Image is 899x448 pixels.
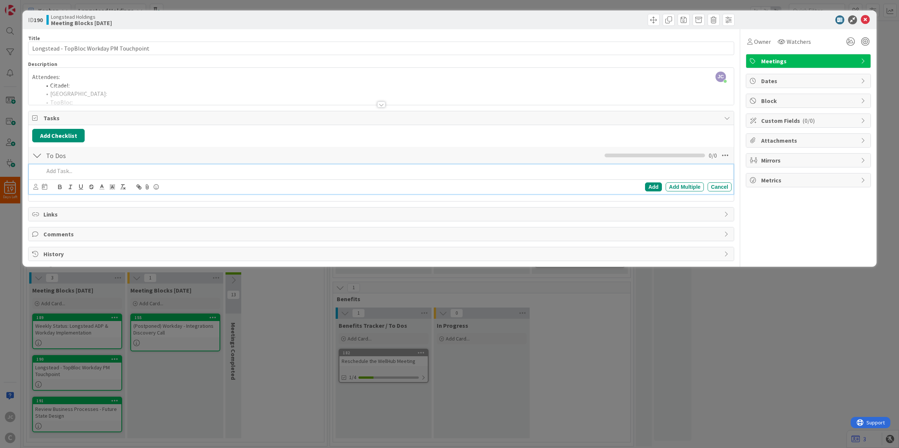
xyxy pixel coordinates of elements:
span: Longstead Holdings [51,14,112,20]
span: Attachments [761,136,857,145]
span: ID [28,15,43,24]
div: Cancel [708,182,732,191]
span: Links [43,210,720,219]
span: Description [28,61,57,67]
span: History [43,249,720,258]
span: Meetings [761,57,857,66]
li: Citadel: [41,81,730,90]
span: Watchers [787,37,811,46]
span: Block [761,96,857,105]
div: Add [645,182,662,191]
input: type card name here... [28,42,734,55]
span: JC [715,72,726,82]
span: Metrics [761,176,857,185]
span: ( 0/0 ) [802,117,815,124]
b: Meeting Blocks [DATE] [51,20,112,26]
label: Title [28,35,40,42]
b: 190 [34,16,43,24]
span: Mirrors [761,156,857,165]
div: Add Multiple [666,182,704,191]
span: Dates [761,76,857,85]
p: Attendees: [32,73,730,81]
span: Custom Fields [761,116,857,125]
span: 0 / 0 [709,151,717,160]
span: Tasks [43,113,720,122]
span: Comments [43,230,720,239]
span: Owner [754,37,771,46]
button: Add Checklist [32,129,85,142]
input: Add Checklist... [43,149,212,162]
span: Support [16,1,34,10]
